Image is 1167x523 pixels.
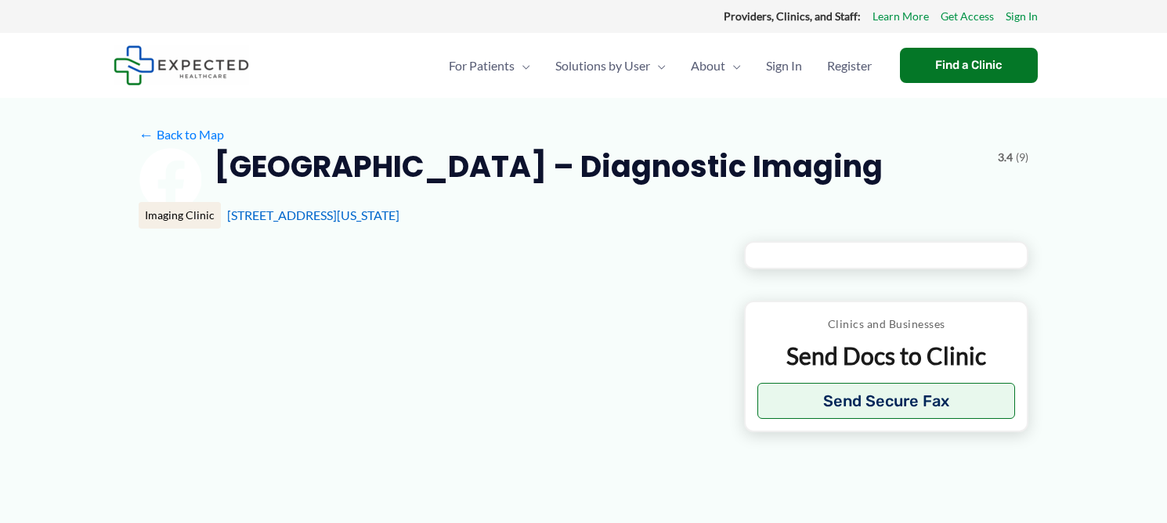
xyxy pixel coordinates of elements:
[555,38,650,93] span: Solutions by User
[650,38,666,93] span: Menu Toggle
[678,38,753,93] a: AboutMenu Toggle
[691,38,725,93] span: About
[873,6,929,27] a: Learn More
[449,38,515,93] span: For Patients
[753,38,815,93] a: Sign In
[900,48,1038,83] a: Find a Clinic
[941,6,994,27] a: Get Access
[827,38,872,93] span: Register
[766,38,802,93] span: Sign In
[543,38,678,93] a: Solutions by UserMenu Toggle
[757,314,1015,334] p: Clinics and Businesses
[515,38,530,93] span: Menu Toggle
[139,123,224,146] a: ←Back to Map
[214,147,883,186] h2: [GEOGRAPHIC_DATA] – Diagnostic Imaging
[757,383,1015,419] button: Send Secure Fax
[1006,6,1038,27] a: Sign In
[227,207,399,222] a: [STREET_ADDRESS][US_STATE]
[815,38,884,93] a: Register
[1016,147,1028,168] span: (9)
[998,147,1013,168] span: 3.4
[436,38,884,93] nav: Primary Site Navigation
[757,341,1015,371] p: Send Docs to Clinic
[436,38,543,93] a: For PatientsMenu Toggle
[114,45,249,85] img: Expected Healthcare Logo - side, dark font, small
[139,202,221,229] div: Imaging Clinic
[725,38,741,93] span: Menu Toggle
[139,127,154,142] span: ←
[724,9,861,23] strong: Providers, Clinics, and Staff:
